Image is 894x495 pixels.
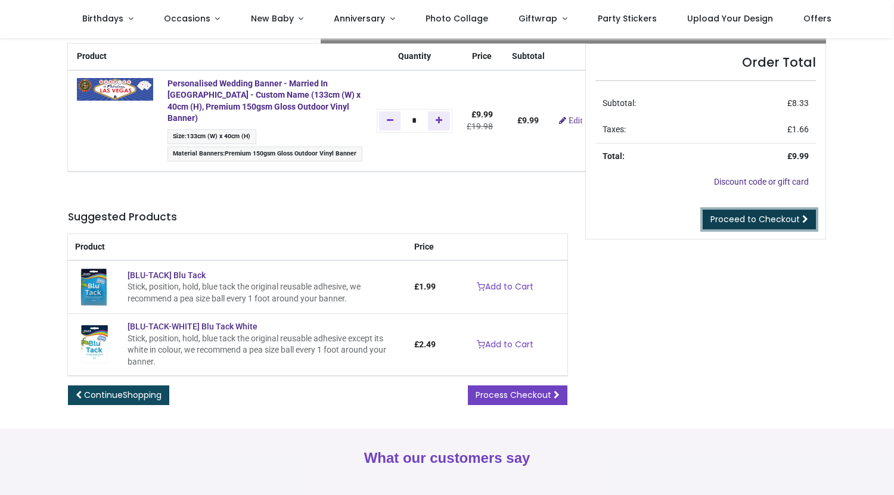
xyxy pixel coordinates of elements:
b: £ [517,116,539,125]
a: [BLU-TACK] Blu Tack [128,270,206,280]
span: 2.49 [419,340,436,349]
a: Edit [559,116,582,124]
img: 8kMTl5AAAABklEQVQDABgQTbMoVmQQAAAAAElFTkSuQmCC [77,78,153,101]
span: Process Checkout [476,389,551,401]
span: 9.99 [792,151,809,161]
th: Product [68,43,160,70]
span: Birthdays [82,13,123,24]
a: Add one [428,111,450,130]
div: Stick, position, hold, blue tack the original reusable adhesive except its white in colour, we re... [128,333,400,368]
strong: Total: [603,151,625,161]
span: Anniversary [334,13,385,24]
span: Occasions [164,13,210,24]
img: [BLU-TACK-WHITE] Blu Tack White [75,325,113,363]
span: New Baby [251,13,294,24]
span: 8.33 [792,98,809,108]
span: : [167,147,362,161]
a: Add to Cart [469,335,541,355]
th: Price [407,234,443,261]
span: 133cm (W) x 40cm (H) [187,132,250,140]
span: Premium 150gsm Gloss Outdoor Vinyl Banner [225,150,356,157]
span: 9.99 [476,110,493,119]
strong: £ [787,151,809,161]
td: Subtotal: [595,91,721,117]
a: ContinueShopping [68,385,169,406]
span: Edit [569,116,582,124]
span: Upload Your Design [687,13,773,24]
h2: What our customers say [68,448,826,468]
span: Party Stickers [598,13,657,24]
span: Continue [84,389,162,401]
span: Material Banners [173,150,223,157]
h4: Order Total [595,54,816,71]
span: Shopping [123,389,162,401]
a: Proceed to Checkout [703,210,816,230]
span: 1.99 [419,282,436,291]
span: 9.99 [522,116,539,125]
a: Remove one [379,111,401,130]
a: Process Checkout [468,385,567,406]
a: Personalised Wedding Banner - Married In [GEOGRAPHIC_DATA] - Custom Name (133cm (W) x 40cm (H), P... [167,79,361,123]
img: [BLU-TACK] Blu Tack [75,268,113,306]
span: 19.98 [471,122,493,131]
span: £ [787,98,809,108]
h5: Suggested Products [68,210,567,225]
span: Photo Collage [426,13,488,24]
span: £ [414,340,436,349]
th: Subtotal [505,43,552,70]
a: [BLU-TACK] Blu Tack [75,282,113,291]
span: Offers [803,13,831,24]
span: Giftwrap [519,13,557,24]
span: 1.66 [792,124,809,134]
a: [BLU-TACK-WHITE] Blu Tack White [128,322,257,331]
span: £ [787,124,809,134]
span: : [167,129,256,144]
span: Quantity [398,51,431,61]
span: £ [414,282,436,291]
td: Taxes: [595,117,721,143]
a: Discount code or gift card [714,177,809,186]
span: £ [471,110,493,119]
a: Add to Cart [469,277,541,297]
a: [BLU-TACK-WHITE] Blu Tack White [75,339,113,348]
th: Product [68,234,407,261]
del: £ [467,122,493,131]
span: Proceed to Checkout [710,213,800,225]
span: Size [173,132,185,140]
th: Price [460,43,505,70]
div: Stick, position, hold, blue tack the original reusable adhesive, we recommend a pea size ball eve... [128,281,400,304]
